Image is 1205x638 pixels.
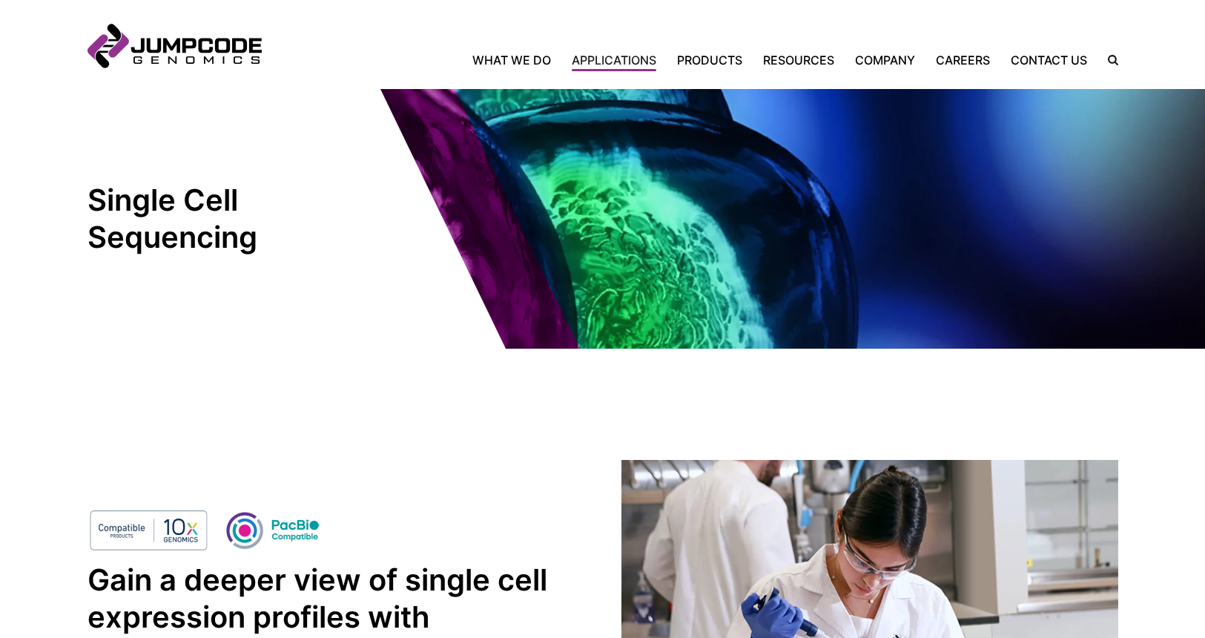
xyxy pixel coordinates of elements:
[925,51,1000,69] a: Careers
[667,51,753,69] a: Products
[753,51,845,69] a: Resources
[1000,51,1097,69] a: Contact Us
[88,182,354,256] h1: Single Cell Sequencing
[845,51,925,69] a: Company
[472,51,561,69] a: What We Do
[262,51,1097,69] nav: Primary Navigation
[1097,55,1118,65] label: Search the site.
[561,51,667,69] a: Applications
